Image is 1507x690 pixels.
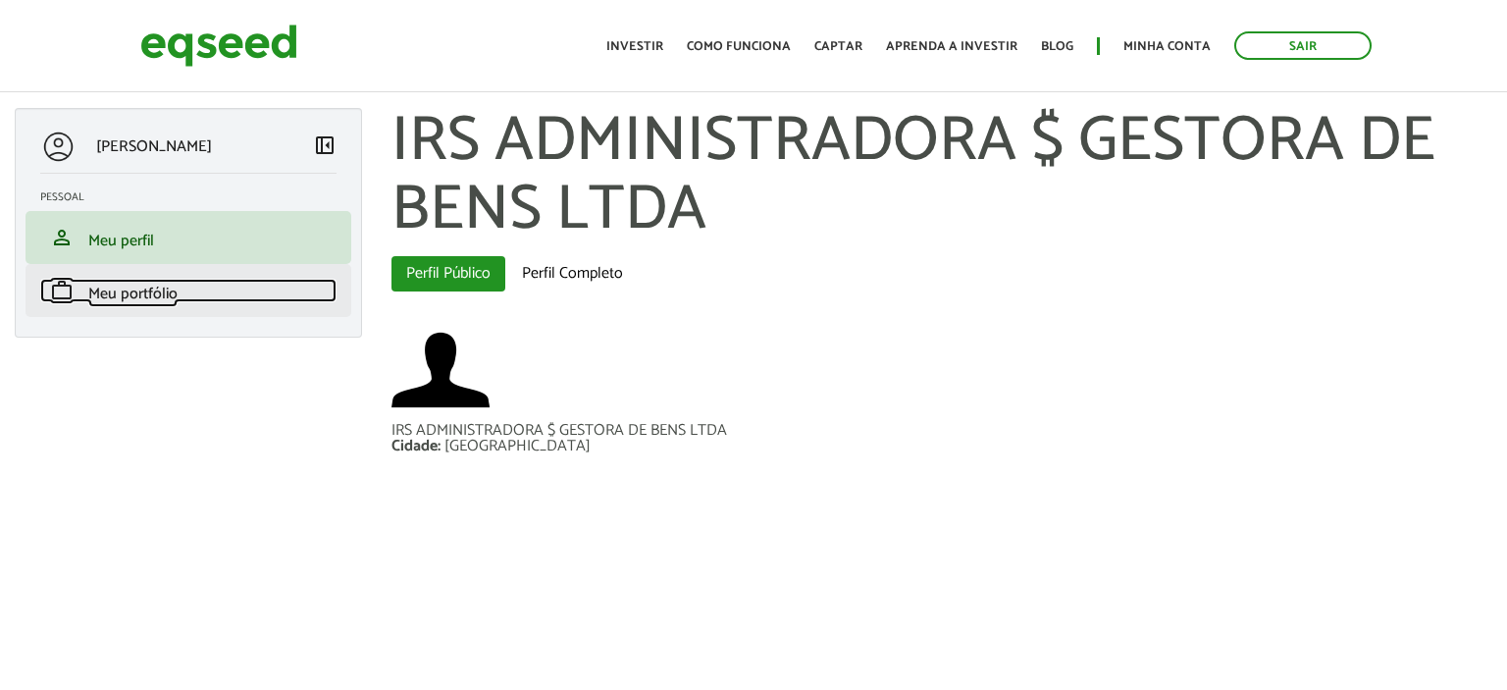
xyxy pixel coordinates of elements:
[140,20,297,72] img: EqSeed
[1234,31,1372,60] a: Sair
[444,439,591,454] div: [GEOGRAPHIC_DATA]
[391,439,444,454] div: Cidade
[687,40,791,53] a: Como funciona
[886,40,1017,53] a: Aprenda a investir
[50,279,74,302] span: work
[507,256,638,292] a: Perfil Completo
[96,137,212,156] p: [PERSON_NAME]
[438,433,441,459] span: :
[391,256,505,292] a: Perfil Público
[391,321,490,419] img: Foto de IRS ADMINISTRADORA $ GESTORA DE BENS LTDA
[313,133,337,157] span: left_panel_close
[40,226,337,249] a: personMeu perfil
[391,108,1492,246] h1: IRS ADMINISTRADORA $ GESTORA DE BENS LTDA
[40,191,351,203] h2: Pessoal
[391,423,1492,439] div: IRS ADMINISTRADORA $ GESTORA DE BENS LTDA
[88,228,154,254] span: Meu perfil
[50,226,74,249] span: person
[1041,40,1073,53] a: Blog
[1123,40,1211,53] a: Minha conta
[26,264,351,317] li: Meu portfólio
[40,279,337,302] a: workMeu portfólio
[26,211,351,264] li: Meu perfil
[313,133,337,161] a: Colapsar menu
[606,40,663,53] a: Investir
[391,321,490,419] a: Ver perfil do usuário.
[88,281,178,307] span: Meu portfólio
[814,40,862,53] a: Captar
